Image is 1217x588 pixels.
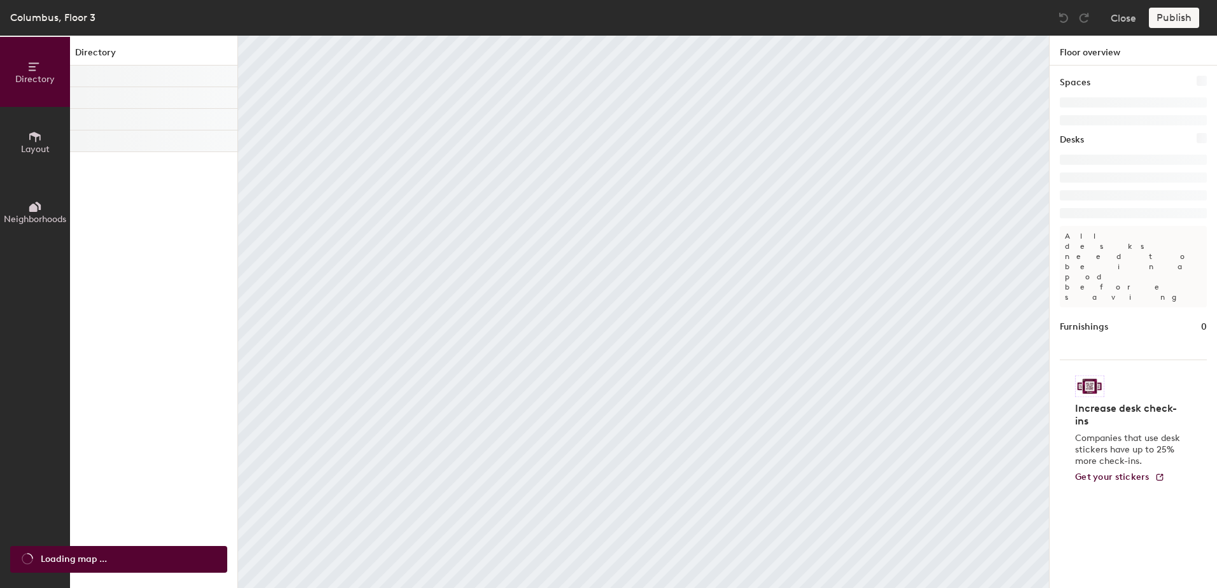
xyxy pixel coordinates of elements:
[10,10,95,25] div: Columbus, Floor 3
[1075,402,1184,428] h4: Increase desk check-ins
[1201,320,1207,334] h1: 0
[21,144,50,155] span: Layout
[1075,375,1104,397] img: Sticker logo
[1060,76,1090,90] h1: Spaces
[41,552,107,566] span: Loading map ...
[1060,320,1108,334] h1: Furnishings
[1060,226,1207,307] p: All desks need to be in a pod before saving
[1078,11,1090,24] img: Redo
[4,214,66,225] span: Neighborhoods
[1060,133,1084,147] h1: Desks
[1075,433,1184,467] p: Companies that use desk stickers have up to 25% more check-ins.
[1075,472,1165,483] a: Get your stickers
[1057,11,1070,24] img: Undo
[1075,472,1150,482] span: Get your stickers
[15,74,55,85] span: Directory
[70,46,237,66] h1: Directory
[238,36,1049,588] canvas: Map
[1050,36,1217,66] h1: Floor overview
[1111,8,1136,28] button: Close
